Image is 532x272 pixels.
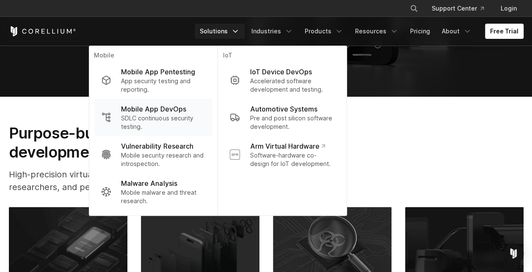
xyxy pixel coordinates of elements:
[121,188,205,205] p: Mobile malware and threat research.
[94,136,212,173] a: Vulnerability Research Mobile security research and introspection.
[405,24,435,39] a: Pricing
[121,67,195,77] p: Mobile App Pentesting
[94,99,212,136] a: Mobile App DevOps SDLC continuous security testing.
[121,151,205,168] p: Mobile security research and introspection.
[223,62,341,99] a: IoT Device DevOps Accelerated software development and testing.
[94,51,212,62] p: Mobile
[503,243,524,264] div: Open Intercom Messenger
[195,24,245,39] a: Solutions
[400,1,524,16] div: Navigation Menu
[485,24,524,39] a: Free Trial
[250,114,334,131] p: Pre and post silicon software development.
[223,51,341,62] p: IoT
[250,141,325,151] p: Arm Virtual Hardware
[121,77,205,94] p: App security testing and reporting.
[250,77,334,94] p: Accelerated software development and testing.
[300,24,348,39] a: Products
[121,104,186,114] p: Mobile App DevOps
[195,24,524,39] div: Navigation Menu
[350,24,403,39] a: Resources
[9,124,298,161] h2: Purpose-built solutions for research, development, and testing.
[250,67,311,77] p: IoT Device DevOps
[9,26,76,36] a: Corellium Home
[94,173,212,210] a: Malware Analysis Mobile malware and threat research.
[494,1,524,16] a: Login
[121,141,193,151] p: Vulnerability Research
[121,178,177,188] p: Malware Analysis
[406,1,422,16] button: Search
[94,62,212,99] a: Mobile App Pentesting App security testing and reporting.
[250,151,334,168] p: Software-hardware co-design for IoT development.
[9,168,298,193] p: High-precision virtual devices for software developers, security researchers, and pentesting teams.
[223,99,341,136] a: Automotive Systems Pre and post silicon software development.
[246,24,298,39] a: Industries
[437,24,477,39] a: About
[250,104,317,114] p: Automotive Systems
[121,114,205,131] p: SDLC continuous security testing.
[223,136,341,173] a: Arm Virtual Hardware Software-hardware co-design for IoT development.
[425,1,491,16] a: Support Center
